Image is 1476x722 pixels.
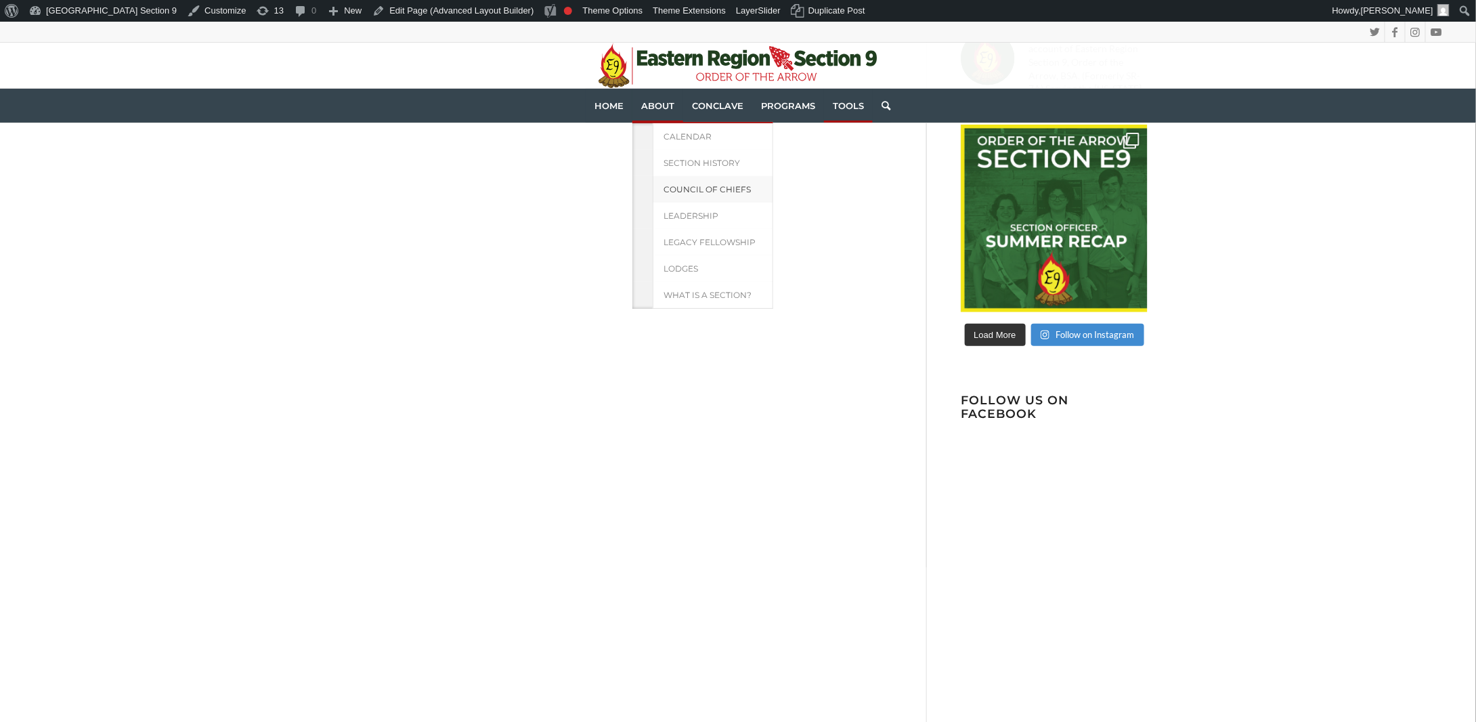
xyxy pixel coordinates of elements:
a: Clone [961,125,1148,312]
a: Link to Twitter [1365,22,1385,42]
span: Council of Chiefs [664,184,751,194]
a: Legacy Fellowship [653,229,773,255]
span: About [641,100,674,111]
a: Lodges [653,255,773,282]
span: Lodges [664,263,698,274]
span: What is a Section? [664,290,752,300]
span: Load More [974,330,1016,340]
a: Calendar [653,123,773,150]
a: Conclave [683,89,752,123]
img: As school starts back up for many, let's take a look back at what an action-packed summer we had.... [961,125,1148,312]
a: Instagram Follow on Instagram [1031,324,1144,347]
a: Section History [653,150,773,176]
div: Focus keyphrase not set [564,7,572,15]
a: Link to Facebook [1385,22,1405,42]
a: Link to Instagram [1406,22,1425,42]
span: [PERSON_NAME] [1361,5,1433,16]
span: Leadership [664,211,718,221]
a: Link to Youtube [1426,22,1446,42]
a: What is a Section? [653,282,773,309]
a: About [632,89,683,123]
span: Section History [664,158,740,168]
a: Programs [752,89,824,123]
span: Home [594,100,624,111]
h3: Follow us on Facebook [961,394,1148,420]
a: Leadership [653,203,773,229]
span: Follow on Instagram [1056,329,1135,340]
svg: Clone [1123,133,1139,149]
a: Council of Chiefs [653,176,773,203]
button: Load More [965,324,1026,347]
svg: Instagram [1041,330,1049,340]
iframe: fb:page Facebook Social Plugin [961,425,1299,513]
span: Programs [761,100,815,111]
span: Legacy Fellowship [664,237,756,247]
a: Tools [824,89,873,123]
a: Search [873,89,890,123]
span: Tools [833,100,864,111]
span: Conclave [692,100,743,111]
a: Home [586,89,632,123]
span: Calendar [664,131,712,142]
